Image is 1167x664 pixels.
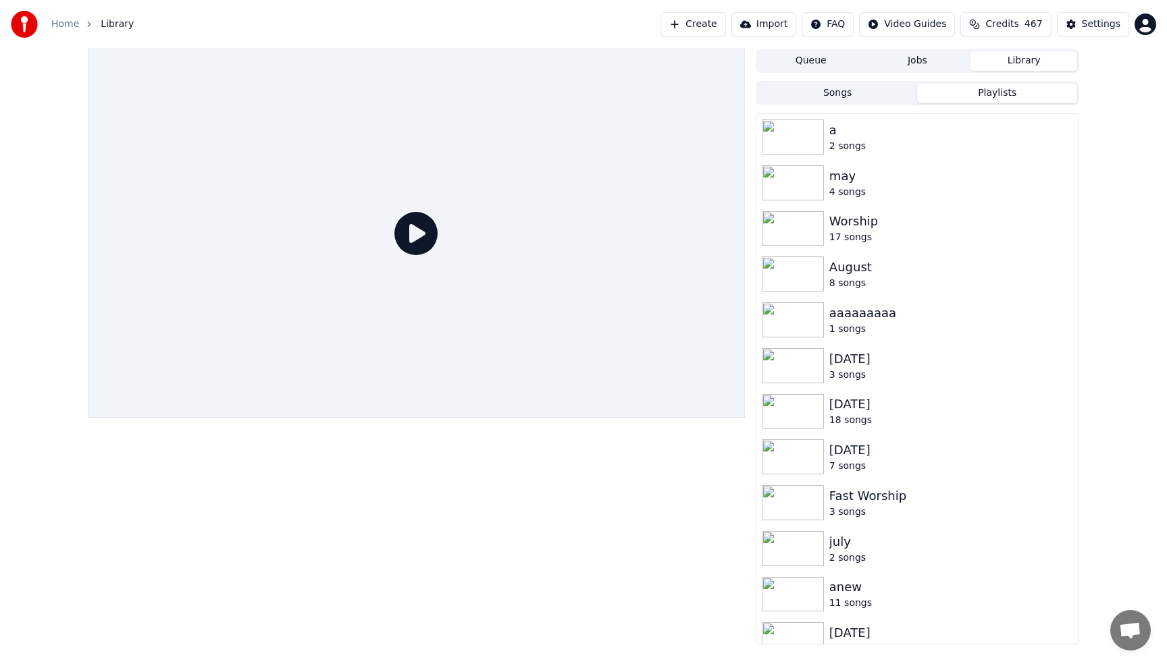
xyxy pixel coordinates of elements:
div: july [829,532,1073,551]
img: youka [11,11,38,38]
span: Credits [985,18,1018,31]
button: Video Guides [859,12,955,36]
div: a [829,121,1073,140]
button: Import [731,12,796,36]
button: Queue [758,51,864,71]
div: 8 songs [829,277,1073,290]
div: [DATE] [829,350,1073,368]
div: 5 songs [829,642,1073,656]
a: Home [51,18,79,31]
nav: breadcrumb [51,18,134,31]
div: 4 songs [829,186,1073,199]
span: 467 [1025,18,1043,31]
button: Settings [1057,12,1129,36]
div: 7 songs [829,460,1073,473]
button: Playlists [917,84,1077,103]
div: 1 songs [829,323,1073,336]
div: anew [829,578,1073,597]
div: 18 songs [829,414,1073,427]
span: Library [101,18,134,31]
div: August [829,258,1073,277]
div: 3 songs [829,368,1073,382]
button: Create [660,12,726,36]
div: Fast Worship [829,487,1073,505]
button: Credits467 [960,12,1051,36]
button: FAQ [802,12,854,36]
div: Settings [1082,18,1120,31]
button: Songs [758,84,918,103]
div: aaaaaaaaa [829,304,1073,323]
div: 2 songs [829,551,1073,565]
div: may [829,167,1073,186]
div: Open chat [1110,610,1151,651]
div: 11 songs [829,597,1073,610]
div: 2 songs [829,140,1073,153]
button: Jobs [864,51,971,71]
div: Worship [829,212,1073,231]
div: [DATE] [829,395,1073,414]
button: Library [970,51,1077,71]
div: [DATE] [829,441,1073,460]
div: 17 songs [829,231,1073,244]
div: 3 songs [829,505,1073,519]
div: [DATE] [829,624,1073,642]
